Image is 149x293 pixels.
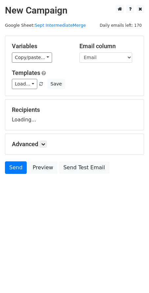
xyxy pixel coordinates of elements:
[59,161,109,174] a: Send Test Email
[12,79,37,89] a: Load...
[5,23,86,28] small: Google Sheet:
[97,22,144,29] span: Daily emails left: 170
[12,69,40,76] a: Templates
[35,23,86,28] a: Sept IntermediateMerge
[12,141,137,148] h5: Advanced
[12,106,137,114] h5: Recipients
[12,52,52,63] a: Copy/paste...
[5,161,27,174] a: Send
[97,23,144,28] a: Daily emails left: 170
[28,161,57,174] a: Preview
[5,5,144,16] h2: New Campaign
[47,79,65,89] button: Save
[12,106,137,123] div: Loading...
[12,43,70,50] h5: Variables
[79,43,137,50] h5: Email column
